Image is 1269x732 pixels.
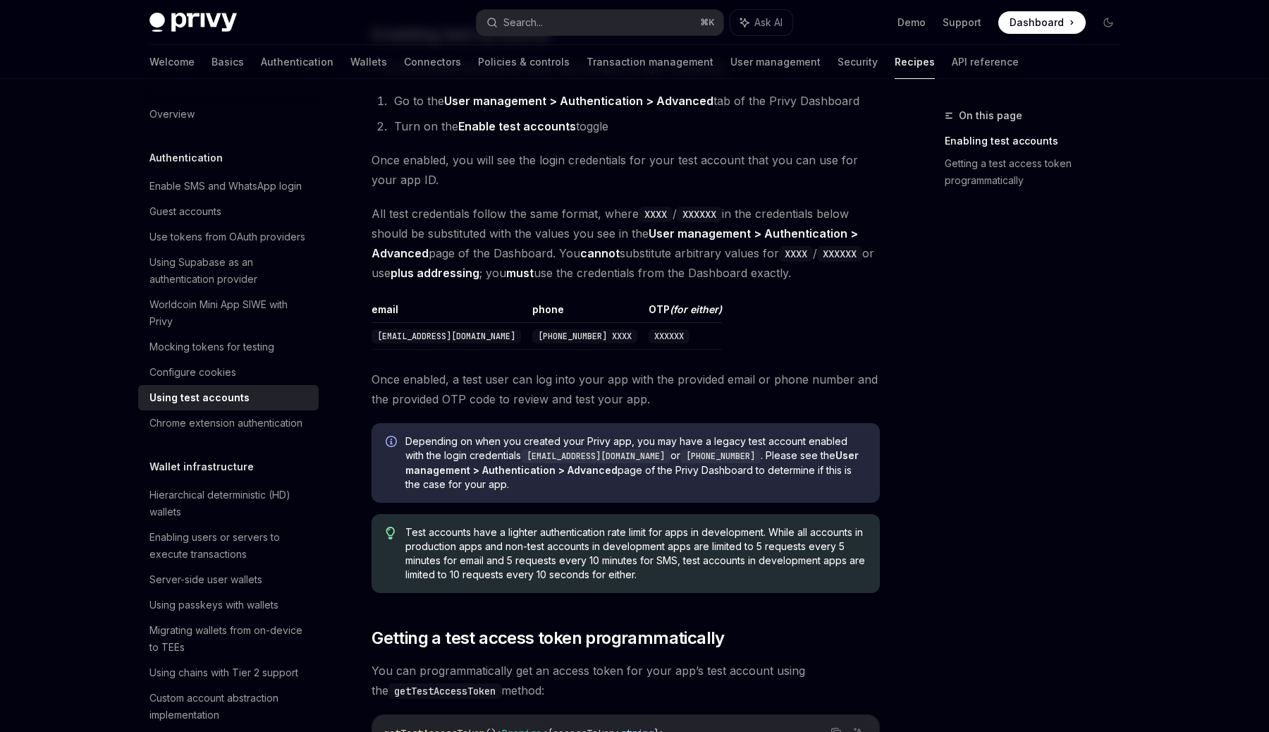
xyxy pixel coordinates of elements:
[149,529,310,563] div: Enabling users or servers to execute transactions
[838,45,878,79] a: Security
[149,254,310,288] div: Using Supabase as an authentication provider
[149,203,221,220] div: Guest accounts
[138,360,319,385] a: Configure cookies
[350,45,387,79] a: Wallets
[261,45,333,79] a: Authentication
[945,130,1131,152] a: Enabling test accounts
[138,482,319,525] a: Hierarchical deterministic (HD) wallets
[138,592,319,618] a: Using passkeys with wallets
[730,45,821,79] a: User management
[149,338,274,355] div: Mocking tokens for testing
[138,618,319,660] a: Migrating wallets from on-device to TEEs
[1010,16,1064,30] span: Dashboard
[391,266,479,281] a: plus addressing
[138,199,319,224] a: Guest accounts
[386,527,396,539] svg: Tip
[700,17,715,28] span: ⌘ K
[372,370,880,409] span: Once enabled, a test user can log into your app with the provided email or phone number and the p...
[138,567,319,592] a: Server-side user wallets
[149,571,262,588] div: Server-side user wallets
[386,436,400,450] svg: Info
[404,45,461,79] a: Connectors
[503,14,543,31] div: Search...
[643,303,722,323] th: OTP
[639,207,673,222] code: XXXX
[149,45,195,79] a: Welcome
[680,449,761,463] code: [PHONE_NUMBER]
[372,150,880,190] span: Once enabled, you will see the login credentials for your test account that you can use for your ...
[372,303,527,323] th: email
[149,106,195,123] div: Overview
[779,246,813,262] code: XXXX
[138,660,319,685] a: Using chains with Tier 2 support
[943,16,981,30] a: Support
[952,45,1019,79] a: API reference
[587,45,713,79] a: Transaction management
[149,228,305,245] div: Use tokens from OAuth providers
[580,246,620,260] strong: cannot
[149,487,310,520] div: Hierarchical deterministic (HD) wallets
[211,45,244,79] a: Basics
[372,204,880,283] span: All test credentials follow the same format, where / in the credentials below should be substitut...
[138,173,319,199] a: Enable SMS and WhatsApp login
[945,152,1131,192] a: Getting a test access token programmatically
[677,207,722,222] code: XXXXXX
[506,266,534,280] strong: must
[138,224,319,250] a: Use tokens from OAuth providers
[754,16,783,30] span: Ask AI
[817,246,862,262] code: XXXXXX
[895,45,935,79] a: Recipes
[444,94,713,108] strong: User management > Authentication > Advanced
[458,119,576,133] strong: Enable test accounts
[649,329,689,343] code: XXXXXX
[405,434,866,492] span: Depending on when you created your Privy app, you may have a legacy test account enabled with the...
[477,10,723,35] button: Search...⌘K
[959,107,1022,124] span: On this page
[388,683,501,699] code: getTestAccessToken
[532,329,637,343] code: [PHONE_NUMBER] XXXX
[138,385,319,410] a: Using test accounts
[149,622,310,656] div: Migrating wallets from on-device to TEEs
[149,415,302,432] div: Chrome extension authentication
[149,597,278,614] div: Using passkeys with wallets
[149,150,223,166] h5: Authentication
[149,389,250,406] div: Using test accounts
[138,250,319,292] a: Using Supabase as an authentication provider
[149,690,310,724] div: Custom account abstraction implementation
[1097,11,1120,34] button: Toggle dark mode
[138,102,319,127] a: Overview
[138,334,319,360] a: Mocking tokens for testing
[149,296,310,330] div: Worldcoin Mini App SIWE with Privy
[730,10,792,35] button: Ask AI
[149,178,302,195] div: Enable SMS and WhatsApp login
[390,91,880,111] li: Go to the tab of the Privy Dashboard
[138,685,319,728] a: Custom account abstraction implementation
[138,292,319,334] a: Worldcoin Mini App SIWE with Privy
[897,16,926,30] a: Demo
[998,11,1086,34] a: Dashboard
[372,627,725,649] span: Getting a test access token programmatically
[670,303,722,315] em: (for either)
[138,410,319,436] a: Chrome extension authentication
[149,664,298,681] div: Using chains with Tier 2 support
[372,661,880,700] span: You can programmatically get an access token for your app’s test account using the method:
[149,458,254,475] h5: Wallet infrastructure
[521,449,670,463] code: [EMAIL_ADDRESS][DOMAIN_NAME]
[149,13,237,32] img: dark logo
[138,525,319,567] a: Enabling users or servers to execute transactions
[372,329,521,343] code: [EMAIL_ADDRESS][DOMAIN_NAME]
[390,116,880,136] li: Turn on the toggle
[478,45,570,79] a: Policies & controls
[527,303,643,323] th: phone
[405,525,866,582] span: Test accounts have a lighter authentication rate limit for apps in development. While all account...
[149,364,236,381] div: Configure cookies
